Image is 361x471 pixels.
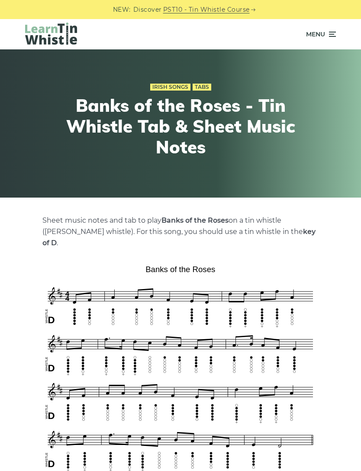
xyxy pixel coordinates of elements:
img: LearnTinWhistle.com [25,23,77,45]
span: Menu [306,23,325,45]
a: Tabs [193,84,211,91]
h1: Banks of the Roses - Tin Whistle Tab & Sheet Music Notes [64,95,297,157]
strong: Banks of the Roses [161,216,229,224]
p: Sheet music notes and tab to play on a tin whistle ([PERSON_NAME] whistle). For this song, you sh... [42,215,319,249]
a: Irish Songs [150,84,190,91]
